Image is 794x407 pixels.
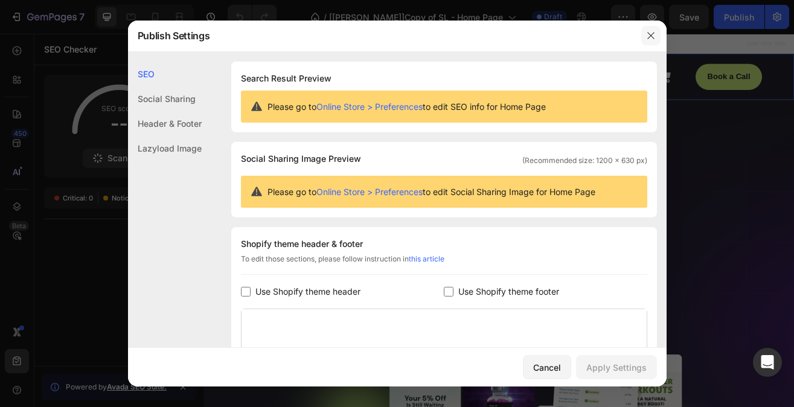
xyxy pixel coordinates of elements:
[187,293,538,315] span: Stunning emails, sophisticated automation, and ongoing performance optimization to help turn your...
[289,178,435,196] strong: Full-Service Email
[241,237,647,251] div: Shopify theme header & footer
[128,20,635,51] div: Publish Settings
[522,155,647,166] span: (Recommended size: 1200 x 630 px)
[286,250,438,260] span: for eCom brands looking to scale
[267,185,595,198] span: Please go to to edit Social Sharing Image for Home Page
[458,284,559,299] span: Use Shopify theme footer
[128,86,202,111] div: Social Sharing
[241,152,361,166] span: Social Sharing Image Preview
[316,187,423,197] a: Online Store > Preferences
[15,31,35,42] div: Row
[576,355,657,379] button: Apply Settings
[10,39,121,66] img: gempages_572965182523835508-db3d4001-4f9c-457d-9148-5df9a1d5f9cc.png
[618,44,671,62] p: Book a Call
[128,111,202,136] div: Header & Footer
[267,100,546,113] span: Please go to to edit SEO info for Home Page
[753,348,782,377] div: Open Intercom Messenger
[293,214,432,233] span: & SMS Marketing
[333,333,392,350] p: Get In Touch
[316,101,423,112] a: Online Store > Preferences
[240,42,301,63] div: Rich Text Editor. Editing area: main
[340,44,414,62] a: Creative Portfolio
[128,62,202,86] div: SEO
[319,325,406,357] button: <p>Get In Touch</p>
[278,132,447,142] span: Trusted by 400+ DTC & B2B Brands Globally
[255,284,360,299] span: Use Shopify theme header
[128,136,202,161] div: Lazyload Image
[604,37,685,69] a: Book a Call
[523,355,571,379] button: Cancel
[274,267,451,278] span: to 7-8 figures with $0 extra ad spend
[241,71,647,86] h1: Search Result Preview
[409,254,444,263] a: this article
[140,44,209,62] button: <p>About Us</p>
[155,44,194,62] p: About Us
[242,44,299,62] p: Case Studies
[586,361,647,374] div: Apply Settings
[241,254,647,275] div: To edit those sections, please follow instruction in
[533,361,561,374] div: Cancel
